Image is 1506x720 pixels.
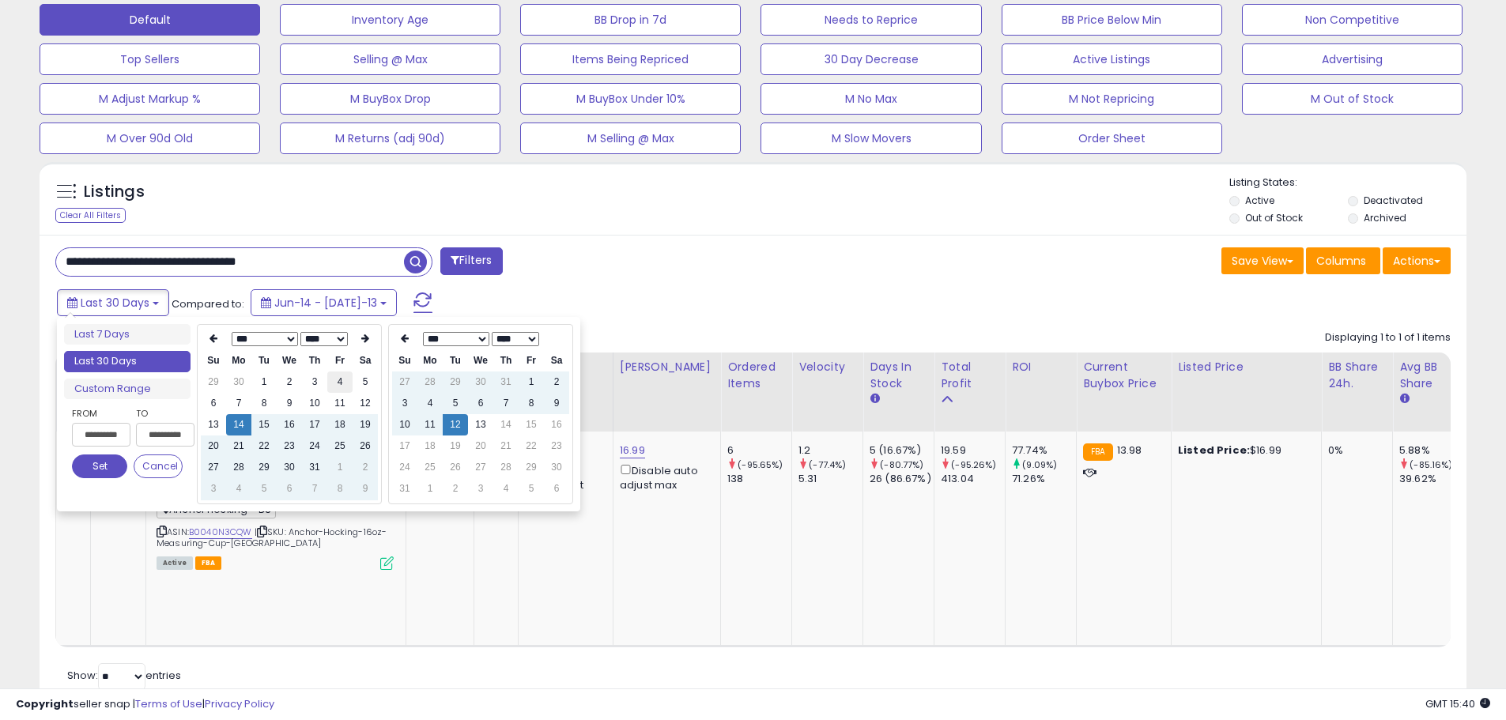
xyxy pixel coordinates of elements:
[443,457,468,478] td: 26
[870,392,879,406] small: Days In Stock.
[353,435,378,457] td: 26
[520,43,741,75] button: Items Being Repriced
[1245,211,1303,224] label: Out of Stock
[251,289,397,316] button: Jun-14 - [DATE]-13
[1083,359,1164,392] div: Current Buybox Price
[251,393,277,414] td: 8
[40,4,260,36] button: Default
[302,457,327,478] td: 31
[64,379,191,400] li: Custom Range
[327,478,353,499] td: 8
[327,350,353,371] th: Fr
[443,478,468,499] td: 2
[1229,175,1466,190] p: Listing States:
[40,123,260,154] button: M Over 90d Old
[525,359,606,375] div: Min Price
[417,435,443,457] td: 18
[761,43,981,75] button: 30 Day Decrease
[302,414,327,435] td: 17
[620,443,645,458] a: 16.99
[226,414,251,435] td: 14
[443,414,468,435] td: 12
[277,457,302,478] td: 30
[327,414,353,435] td: 18
[201,393,226,414] td: 6
[493,435,519,457] td: 21
[353,478,378,499] td: 9
[493,393,519,414] td: 7
[1117,443,1142,458] span: 13.98
[1399,443,1463,458] div: 5.88%
[67,668,181,683] span: Show: entries
[1399,472,1463,486] div: 39.62%
[302,435,327,457] td: 24
[1242,4,1463,36] button: Non Competitive
[1328,359,1386,392] div: BB Share 24h.
[1242,43,1463,75] button: Advertising
[870,359,927,392] div: Days In Stock
[1083,443,1112,461] small: FBA
[519,350,544,371] th: Fr
[40,43,260,75] button: Top Sellers
[417,457,443,478] td: 25
[443,393,468,414] td: 5
[226,478,251,499] td: 4
[519,478,544,499] td: 5
[798,359,856,375] div: Velocity
[84,181,145,203] h5: Listings
[1221,247,1304,274] button: Save View
[727,443,791,458] div: 6
[493,457,519,478] td: 28
[468,393,493,414] td: 6
[280,43,500,75] button: Selling @ Max
[277,371,302,393] td: 2
[1316,253,1366,269] span: Columns
[544,457,569,478] td: 30
[55,208,126,223] div: Clear All Filters
[251,478,277,499] td: 5
[544,414,569,435] td: 16
[1399,359,1457,392] div: Avg BB Share
[544,478,569,499] td: 6
[251,371,277,393] td: 1
[205,696,274,711] a: Privacy Policy
[64,351,191,372] li: Last 30 Days
[468,414,493,435] td: 13
[280,4,500,36] button: Inventory Age
[226,457,251,478] td: 28
[1002,4,1222,36] button: BB Price Below Min
[520,83,741,115] button: M BuyBox Under 10%
[392,371,417,393] td: 27
[157,443,394,568] div: ASIN:
[353,393,378,414] td: 12
[417,414,443,435] td: 11
[1364,194,1423,207] label: Deactivated
[172,296,244,311] span: Compared to:
[880,458,923,471] small: (-80.77%)
[277,414,302,435] td: 16
[440,247,502,275] button: Filters
[544,435,569,457] td: 23
[392,350,417,371] th: Su
[417,393,443,414] td: 4
[1364,211,1406,224] label: Archived
[57,289,169,316] button: Last 30 Days
[941,443,1005,458] div: 19.59
[157,526,387,549] span: | SKU: Anchor-Hocking-16oz-Measuring-Cup-[GEOGRAPHIC_DATA]
[544,350,569,371] th: Sa
[353,371,378,393] td: 5
[327,371,353,393] td: 4
[1002,83,1222,115] button: M Not Repricing
[417,350,443,371] th: Mo
[251,414,277,435] td: 15
[135,696,202,711] a: Terms of Use
[468,435,493,457] td: 20
[493,478,519,499] td: 4
[1328,443,1380,458] div: 0%
[870,472,934,486] div: 26 (86.67%)
[327,435,353,457] td: 25
[761,4,981,36] button: Needs to Reprice
[277,350,302,371] th: We
[1425,696,1490,711] span: 2025-08-13 15:40 GMT
[1022,458,1057,471] small: (9.09%)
